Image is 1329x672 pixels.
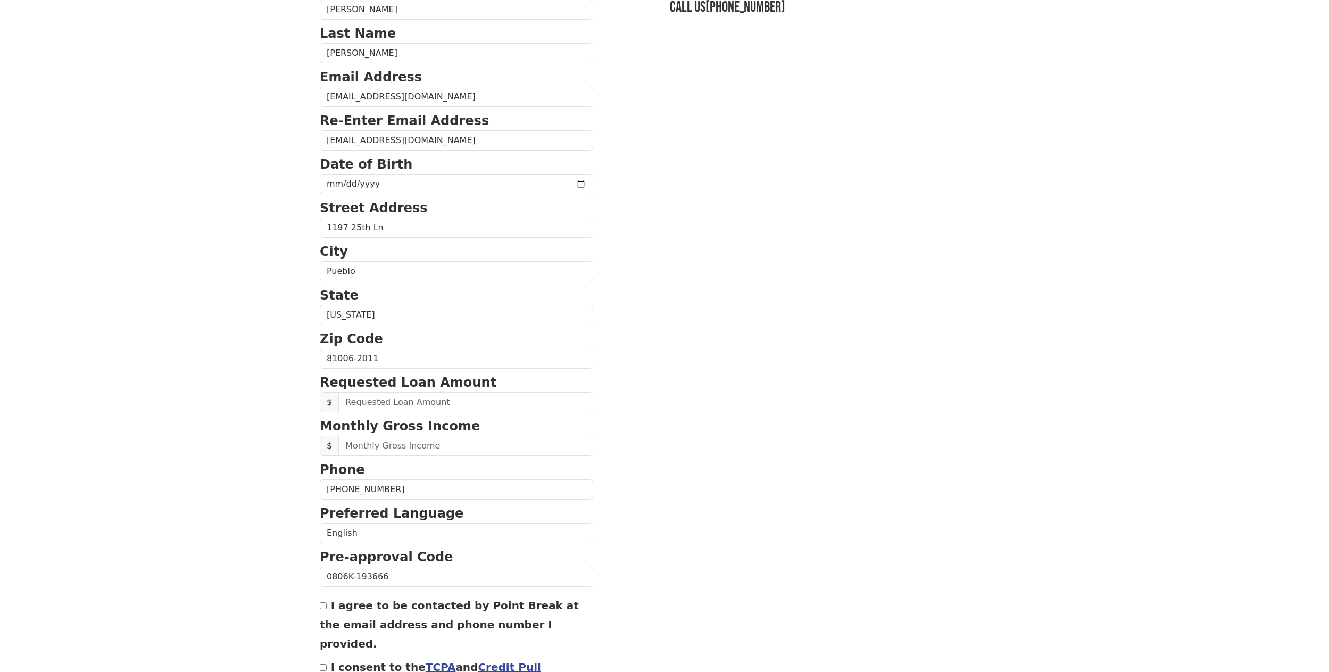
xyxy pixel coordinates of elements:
[320,26,396,41] strong: Last Name
[320,244,348,259] strong: City
[320,375,496,390] strong: Requested Loan Amount
[320,392,339,412] span: $
[320,43,593,63] input: Last Name
[320,599,579,650] label: I agree to be contacted by Point Break at the email address and phone number I provided.
[338,392,593,412] input: Requested Loan Amount
[320,130,593,151] input: Re-Enter Email Address
[320,218,593,238] input: Street Address
[338,436,593,456] input: Monthly Gross Income
[320,113,489,128] strong: Re-Enter Email Address
[320,157,412,172] strong: Date of Birth
[320,479,593,500] input: Phone
[320,201,428,215] strong: Street Address
[320,331,383,346] strong: Zip Code
[320,436,339,456] span: $
[320,462,365,477] strong: Phone
[320,567,593,587] input: Pre-approval Code
[320,261,593,281] input: City
[320,70,422,85] strong: Email Address
[320,87,593,107] input: Email Address
[320,417,593,436] p: Monthly Gross Income
[320,349,593,369] input: Zip Code
[320,506,463,521] strong: Preferred Language
[320,288,359,303] strong: State
[320,550,453,565] strong: Pre-approval Code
